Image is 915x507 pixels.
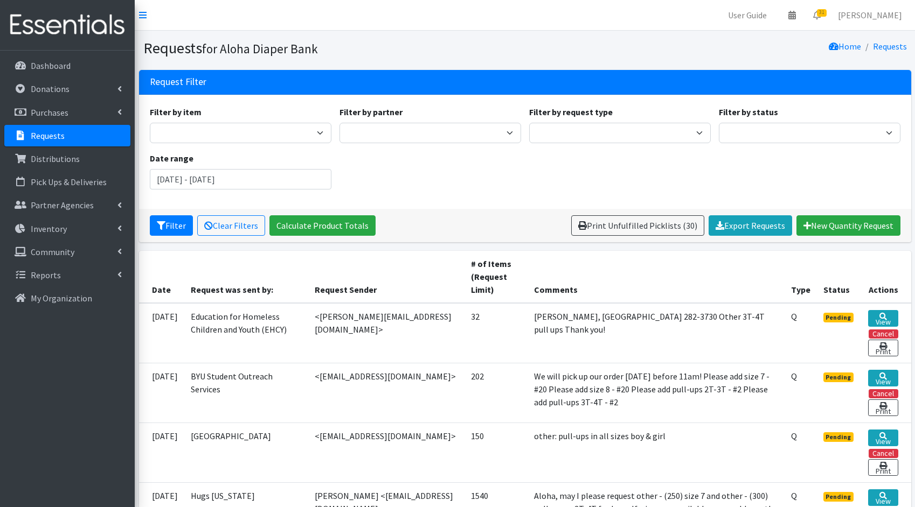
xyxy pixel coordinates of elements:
[150,105,202,118] label: Filter by item
[184,422,308,482] td: [GEOGRAPHIC_DATA]
[791,311,797,322] abbr: Quantity
[869,329,898,339] button: Cancel
[709,215,792,236] a: Export Requests
[868,370,898,386] a: View
[868,310,898,327] a: View
[139,251,184,303] th: Date
[4,55,130,76] a: Dashboard
[823,492,854,502] span: Pending
[31,177,107,187] p: Pick Ups & Deliveries
[862,251,911,303] th: Actions
[465,251,528,303] th: # of Items (Request Limit)
[4,171,130,193] a: Pick Ups & Deliveries
[528,422,784,482] td: other: pull-ups in all sizes boy & girl
[31,153,80,164] p: Distributions
[823,372,854,382] span: Pending
[528,303,784,363] td: [PERSON_NAME], [GEOGRAPHIC_DATA] 282-3730 Other 3T-4T pull ups Thank you!
[528,363,784,422] td: We will pick up our order [DATE] before 11am! Please add size 7 - #20 Please add size 8 - #20 Ple...
[308,251,465,303] th: Request Sender
[528,251,784,303] th: Comments
[269,215,376,236] a: Calculate Product Totals
[873,41,907,52] a: Requests
[791,371,797,382] abbr: Quantity
[829,41,861,52] a: Home
[31,130,65,141] p: Requests
[4,194,130,216] a: Partner Agencies
[785,251,817,303] th: Type
[868,459,898,476] a: Print
[150,169,331,189] input: January 1, 2011 - December 31, 2011
[197,215,265,236] a: Clear Filters
[4,148,130,170] a: Distributions
[791,490,797,501] abbr: Quantity
[31,247,74,257] p: Community
[823,432,854,442] span: Pending
[4,218,130,240] a: Inventory
[4,125,130,146] a: Requests
[4,287,130,309] a: My Organization
[4,102,130,123] a: Purchases
[184,363,308,422] td: BYU Student Outreach Services
[4,264,130,286] a: Reports
[150,215,193,236] button: Filter
[339,105,403,118] label: Filter by partner
[817,9,827,17] span: 31
[308,422,465,482] td: <[EMAIL_ADDRESS][DOMAIN_NAME]>
[4,78,130,100] a: Donations
[796,215,900,236] a: New Quantity Request
[823,313,854,322] span: Pending
[869,449,898,458] button: Cancel
[529,105,613,118] label: Filter by request type
[139,363,184,422] td: [DATE]
[184,251,308,303] th: Request was sent by:
[184,303,308,363] td: Education for Homeless Children and Youth (EHCY)
[4,7,130,43] img: HumanEssentials
[805,4,829,26] a: 31
[465,422,528,482] td: 150
[465,363,528,422] td: 202
[202,41,318,57] small: for Aloha Diaper Bank
[139,422,184,482] td: [DATE]
[143,39,521,58] h1: Requests
[817,251,862,303] th: Status
[31,107,68,118] p: Purchases
[868,429,898,446] a: View
[31,293,92,304] p: My Organization
[4,241,130,263] a: Community
[791,431,797,441] abbr: Quantity
[31,270,61,280] p: Reports
[31,223,67,234] p: Inventory
[31,200,94,210] p: Partner Agencies
[868,489,898,506] a: View
[308,363,465,422] td: <[EMAIL_ADDRESS][DOMAIN_NAME]>
[868,399,898,416] a: Print
[719,105,778,118] label: Filter by status
[465,303,528,363] td: 32
[829,4,911,26] a: [PERSON_NAME]
[139,303,184,363] td: [DATE]
[150,76,206,88] h3: Request Filter
[869,389,898,398] button: Cancel
[31,83,70,94] p: Donations
[868,340,898,356] a: Print
[308,303,465,363] td: <[PERSON_NAME][EMAIL_ADDRESS][DOMAIN_NAME]>
[719,4,775,26] a: User Guide
[31,60,71,71] p: Dashboard
[150,152,193,165] label: Date range
[571,215,704,236] a: Print Unfulfilled Picklists (30)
